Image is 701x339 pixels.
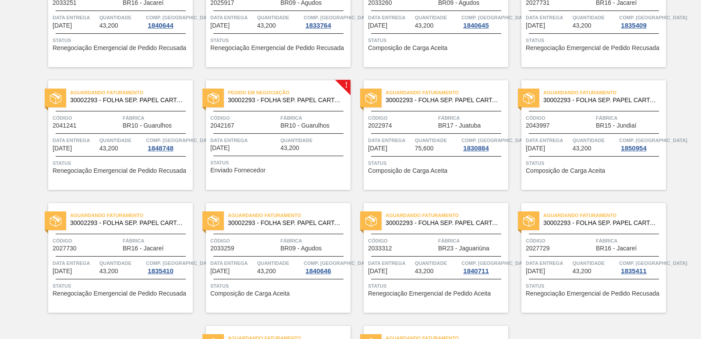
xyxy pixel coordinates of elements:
a: statusAguardando Faturamento30002293 - FOLHA SEP. PAPEL CARTAO 1200x1000M 350gCódigo2022974Fábric... [350,80,508,190]
span: 43,200 [573,268,591,275]
span: 30002293 - FOLHA SEP. PAPEL CARTAO 1200x1000M 350g [228,220,343,226]
span: Renegociação Emergencial de Pedido Recusada [210,45,344,51]
span: Código [210,236,278,245]
span: Quantidade [257,13,302,22]
span: 30002293 - FOLHA SEP. PAPEL CARTAO 1200x1000M 350g [543,97,659,103]
span: Código [368,236,436,245]
span: Comp. Carga [146,13,214,22]
span: Status [368,159,506,168]
a: statusAguardando Faturamento30002293 - FOLHA SEP. PAPEL CARTAO 1200x1000M 350gCódigo2027729Fábric... [508,203,666,313]
div: 1835411 [619,268,648,275]
div: 1840645 [461,22,490,29]
span: 03/11/2025 [526,268,545,275]
span: Renegociação Emergencial de Pedido Aceita [368,290,491,297]
span: BR16 - Jacareí [596,245,637,252]
span: Código [526,236,594,245]
span: Data Entrega [53,136,97,145]
span: Código [210,114,278,122]
span: Data Entrega [526,136,570,145]
span: Composição de Carga Aceita [526,168,605,174]
a: Comp. [GEOGRAPHIC_DATA]1840711 [461,259,506,275]
span: Status [526,159,664,168]
span: Fábrica [596,236,664,245]
div: 1840644 [146,22,175,29]
span: Renegociação Emergencial de Pedido Recusada [526,45,659,51]
span: Data Entrega [53,13,97,22]
span: BR15 - Jundiaí [596,122,637,129]
span: Renegociação Emergencial de Pedido Recusada [526,290,659,297]
span: 43,200 [573,145,591,152]
span: 30002293 - FOLHA SEP. PAPEL CARTAO 1200x1000M 350g [386,97,501,103]
a: Comp. [GEOGRAPHIC_DATA]1850954 [619,136,664,152]
span: Status [526,282,664,290]
span: 2042167 [210,122,234,129]
span: 29/10/2025 [368,22,387,29]
span: 2043997 [526,122,550,129]
div: 1835409 [619,22,648,29]
img: status [50,93,61,104]
a: statusAguardando Faturamento30002293 - FOLHA SEP. PAPEL CARTAO 1200x1000M 350gCódigo2041241Fábric... [35,80,193,190]
span: 30002293 - FOLHA SEP. PAPEL CARTAO 1200x1000M 350g [543,220,659,226]
span: 29/10/2025 [526,22,545,29]
span: Quantidade [573,259,617,268]
span: Quantidade [99,259,144,268]
span: Data Entrega [210,259,255,268]
div: 1835410 [146,268,175,275]
span: Renegociação Emergencial de Pedido Recusada [53,168,186,174]
span: Aguardando Faturamento [70,211,193,220]
span: Renegociação Emergencial de Pedido Recusada [53,45,186,51]
a: statusAguardando Faturamento30002293 - FOLHA SEP. PAPEL CARTAO 1200x1000M 350gCódigo2033312Fábric... [350,203,508,313]
span: Data Entrega [526,13,570,22]
span: Composição de Carga Aceita [368,45,447,51]
span: Composição de Carga Aceita [368,168,447,174]
span: Composição de Carga Aceita [210,290,290,297]
span: Comp. Carga [304,13,372,22]
span: Aguardando Faturamento [543,211,666,220]
span: Fábrica [280,114,348,122]
img: status [50,215,61,227]
span: BR17 - Juatuba [438,122,481,129]
span: 43,200 [573,22,591,29]
span: Fábrica [280,236,348,245]
span: Data Entrega [368,259,413,268]
span: Data Entrega [368,136,413,145]
span: Data Entrega [210,136,278,145]
a: Comp. [GEOGRAPHIC_DATA]1833764 [304,13,348,29]
span: 43,200 [257,268,276,275]
span: Status [210,282,348,290]
span: 31/10/2025 [210,268,230,275]
span: 30002293 - FOLHA SEP. PAPEL CARTAO 1200x1000M 350g [70,220,186,226]
span: 27/10/2025 [53,22,72,29]
img: status [365,93,377,104]
span: BR10 - Guarulhos [280,122,329,129]
a: !statusPedido em Negociação30002293 - FOLHA SEP. PAPEL CARTAO 1200x1000M 350gCódigo2042167Fábrica... [193,80,350,190]
span: Comp. Carga [146,259,214,268]
span: 29/10/2025 [210,145,230,151]
a: Comp. [GEOGRAPHIC_DATA]1840646 [304,259,348,275]
span: 43,200 [280,145,299,151]
span: Código [53,114,120,122]
span: Comp. Carga [461,259,529,268]
span: 75,600 [415,145,434,152]
span: 31/10/2025 [53,268,72,275]
span: BR23 - Jaguariúna [438,245,489,252]
span: Aguardando Faturamento [386,211,508,220]
span: Comp. Carga [619,136,687,145]
span: Status [210,158,348,167]
span: Data Entrega [53,259,97,268]
span: 31/10/2025 [368,145,387,152]
span: Comp. Carga [619,13,687,22]
span: Código [526,114,594,122]
span: Aguardando Faturamento [543,88,666,97]
img: status [523,93,535,104]
span: 30002293 - FOLHA SEP. PAPEL CARTAO 1200x1000M 350g [70,97,186,103]
a: Comp. [GEOGRAPHIC_DATA]1840644 [146,13,191,29]
span: 43,200 [99,22,118,29]
span: Fábrica [123,236,191,245]
span: Fábrica [123,114,191,122]
span: 30002293 - FOLHA SEP. PAPEL CARTAO 1200x1000M 350g [228,97,343,103]
span: Quantidade [99,136,144,145]
span: 2033259 [210,245,234,252]
span: Código [53,236,120,245]
span: Quantidade [415,13,460,22]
